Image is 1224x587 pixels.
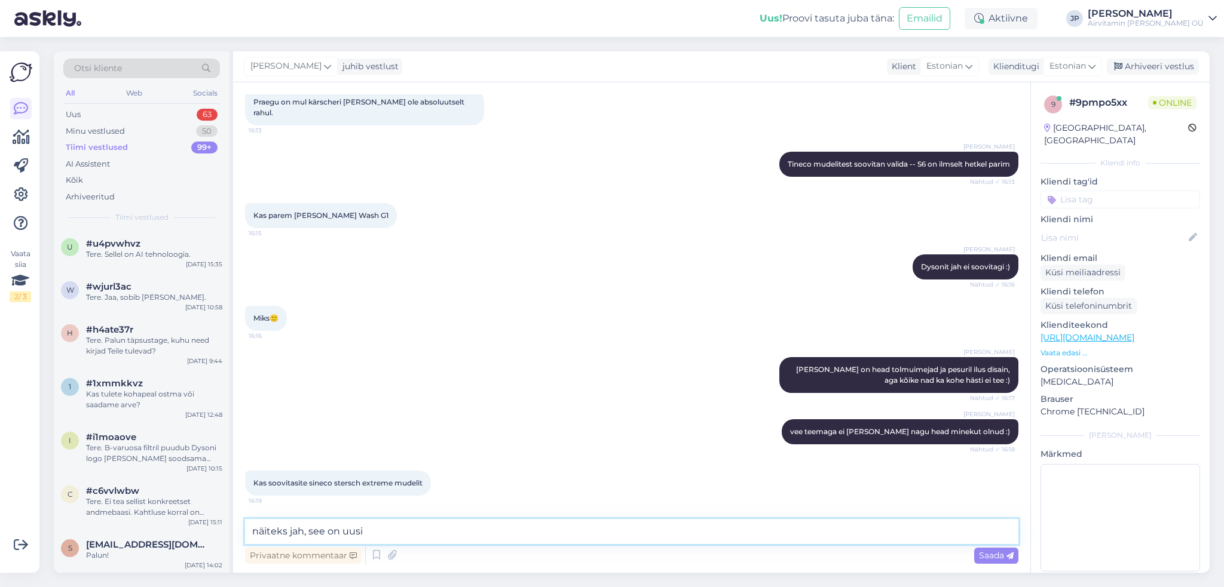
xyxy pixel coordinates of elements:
input: Lisa tag [1041,190,1200,208]
p: Kliendi tag'id [1041,176,1200,188]
span: #c6vvlwbw [86,485,139,496]
div: [GEOGRAPHIC_DATA], [GEOGRAPHIC_DATA] [1044,122,1188,147]
span: 16:16 [249,331,293,340]
span: [PERSON_NAME] [963,142,1015,151]
span: Online [1148,96,1197,109]
span: Nähtud ✓ 16:13 [970,177,1015,186]
p: Kliendi email [1041,252,1200,265]
div: [PERSON_NAME] [1088,9,1204,19]
img: Askly Logo [10,61,32,84]
div: [DATE] 12:48 [185,410,222,419]
div: Tere. Jaa, sobib [PERSON_NAME]. [86,292,222,303]
span: u [67,242,73,251]
p: Vaata edasi ... [1041,348,1200,358]
div: Palun! [86,550,222,561]
span: Kas soovitasite sineco stersch extreme mudelit [253,478,423,487]
span: Nähtud ✓ 16:16 [970,280,1015,289]
div: Kas tulete kohapeal ostma või saadame arve? [86,389,222,410]
span: sanderlaas37@gmail.com [86,539,210,550]
b: Uus! [760,13,782,24]
div: Aktiivne [965,8,1038,29]
div: Küsi telefoninumbrit [1041,298,1137,314]
div: 63 [197,109,218,121]
div: Vaata siia [10,248,31,302]
span: Estonian [1049,60,1086,73]
span: [PERSON_NAME] [963,245,1015,254]
div: [DATE] 14:02 [185,561,222,570]
div: 50 [196,125,218,137]
div: Tere. Sellel on AI tehnoloogia. [86,249,222,260]
div: Tiimi vestlused [66,142,128,153]
div: Airvitamin [PERSON_NAME] OÜ [1088,19,1204,28]
p: Kliendi nimi [1041,213,1200,226]
span: #1xmmkkvz [86,378,143,389]
div: Tere. Ei tea sellist konkreetset andmebaasi. Kahtluse korral on võimalik võrrelda originaaltootega. [86,496,222,518]
a: [URL][DOMAIN_NAME] [1041,332,1134,343]
div: All [63,85,77,101]
div: Klienditugi [989,60,1039,73]
span: #i1moaove [86,432,136,442]
span: [PERSON_NAME] [250,60,322,73]
span: [PERSON_NAME] on head tolmuimejad ja pesuril ilus disain, aga kõike nad ka kohe hästi ei tee :) [796,365,1012,385]
span: Nähtud ✓ 16:17 [970,394,1015,402]
span: 16:13 [249,126,293,135]
span: w [66,285,74,294]
span: #u4pvwhvz [86,238,140,249]
div: [DATE] 9:44 [187,356,222,365]
p: Klienditeekond [1041,319,1200,331]
span: 16:15 [249,229,293,238]
span: Dysonit jah ei soovitagi :) [921,262,1010,271]
div: [DATE] 15:35 [186,260,222,269]
div: 99+ [191,142,218,153]
div: Privaatne kommentaar [245,548,362,564]
button: Emailid [899,7,950,30]
div: AI Assistent [66,158,110,170]
div: [DATE] 15:11 [188,518,222,527]
div: Arhiveeri vestlus [1107,59,1199,75]
span: c [68,490,73,499]
div: Kliendi info [1041,158,1200,168]
div: Tere. B-varuosa filtril puudub Dysoni logo [PERSON_NAME] soodsama hinnaga. [86,442,222,464]
div: Socials [191,85,220,101]
span: [PERSON_NAME] [963,348,1015,356]
div: Uus [66,109,81,121]
a: [PERSON_NAME]Airvitamin [PERSON_NAME] OÜ [1088,9,1217,28]
div: # 9pmpo5xx [1069,96,1148,110]
span: #wjurl3ac [86,281,131,292]
div: [DATE] 10:15 [186,464,222,473]
span: #h4ate37r [86,324,133,335]
textarea: näiteks jah, see on uusi [245,519,1018,544]
p: Brauser [1041,393,1200,405]
div: Minu vestlused [66,125,125,137]
span: s [68,543,72,552]
div: Tere. Palun täpsustage, kuhu need kirjad Teile tulevad? [86,335,222,356]
span: 1 [69,382,71,391]
div: Web [124,85,145,101]
span: Estonian [926,60,963,73]
span: Saada [979,550,1014,561]
span: Kas parem [PERSON_NAME] Wash G1 [253,211,388,220]
div: JP [1066,10,1083,27]
div: Küsi meiliaadressi [1041,265,1125,281]
span: 9 [1051,100,1055,109]
input: Lisa nimi [1041,231,1186,244]
p: Chrome [TECHNICAL_ID] [1041,405,1200,418]
div: 2 / 3 [10,291,31,302]
p: Operatsioonisüsteem [1041,363,1200,376]
div: Klient [887,60,916,73]
div: juhib vestlust [338,60,399,73]
span: Tiimi vestlused [115,212,169,223]
p: Kliendi telefon [1041,285,1200,298]
span: Tineco mudelitest soovitan valida -- S6 on ilmselt hetkel parim [788,159,1010,168]
div: Proovi tasuta juba täna: [760,11,894,26]
span: h [67,328,73,337]
div: Arhiveeritud [66,191,115,203]
span: [PERSON_NAME] [963,410,1015,419]
span: Miks🙂 [253,314,279,322]
span: Otsi kliente [74,62,122,75]
div: Kõik [66,174,83,186]
p: Märkmed [1041,448,1200,460]
span: Nähtud ✓ 16:18 [970,445,1015,454]
span: i [69,436,71,445]
span: vee teemaga ei [PERSON_NAME] nagu head minekut olnud :) [790,427,1010,436]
